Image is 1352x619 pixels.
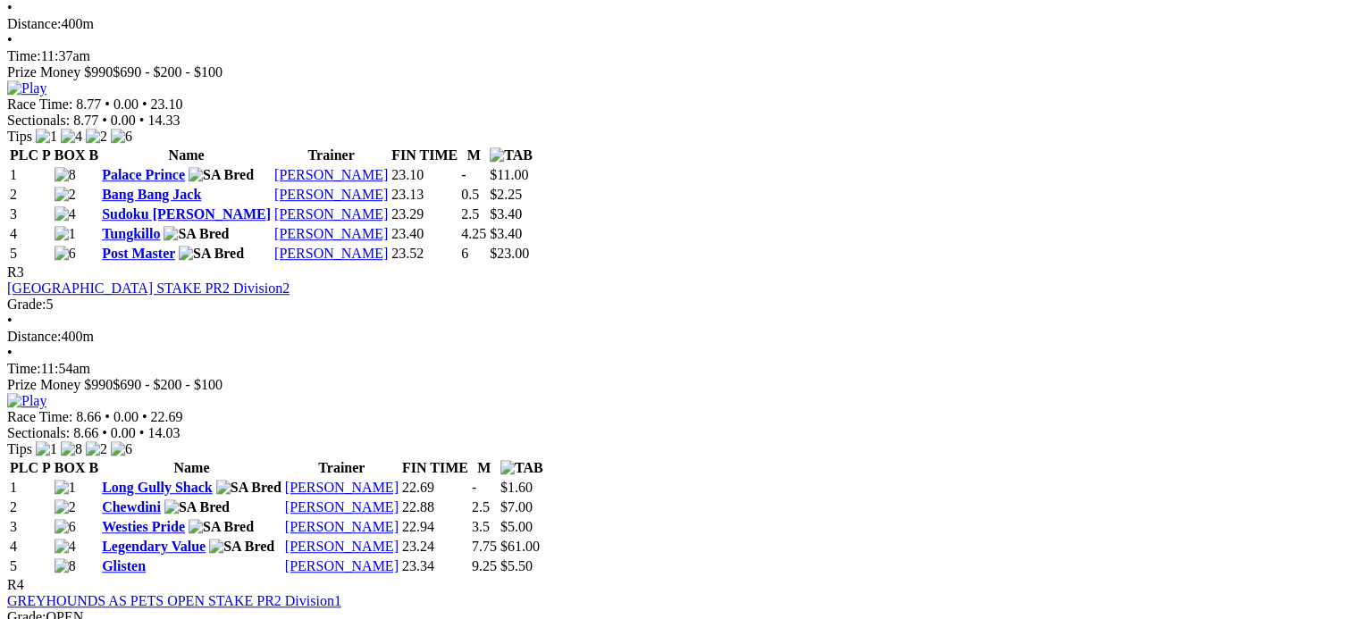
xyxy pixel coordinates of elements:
[390,146,458,164] th: FIN TIME
[7,377,1345,393] div: Prize Money $990
[7,80,46,96] img: Play
[88,147,98,163] span: B
[151,409,183,424] span: 22.69
[55,226,76,242] img: 1
[7,425,70,440] span: Sectionals:
[274,167,388,182] a: [PERSON_NAME]
[500,460,543,476] img: TAB
[179,246,244,262] img: SA Bred
[139,113,145,128] span: •
[55,480,76,496] img: 1
[7,280,290,296] a: [GEOGRAPHIC_DATA] STAKE PR2 Division2
[9,498,52,516] td: 2
[216,480,281,496] img: SA Bred
[42,147,51,163] span: P
[490,246,529,261] span: $23.00
[189,167,254,183] img: SA Bred
[102,539,206,554] a: Legendary Value
[55,558,76,574] img: 8
[500,558,533,573] span: $5.50
[7,361,41,376] span: Time:
[285,499,399,514] a: [PERSON_NAME]
[55,539,76,555] img: 4
[209,539,274,555] img: SA Bred
[285,539,399,554] a: [PERSON_NAME]
[401,557,469,575] td: 23.34
[284,459,399,477] th: Trainer
[42,460,51,475] span: P
[105,96,110,112] span: •
[461,167,466,182] text: -
[460,146,487,164] th: M
[55,187,76,203] img: 2
[139,425,145,440] span: •
[7,48,41,63] span: Time:
[401,538,469,556] td: 23.24
[151,96,183,112] span: 23.10
[401,518,469,536] td: 22.94
[113,409,139,424] span: 0.00
[461,246,468,261] text: 6
[471,459,498,477] th: M
[472,499,490,514] text: 2.5
[105,409,110,424] span: •
[73,113,98,128] span: 8.77
[7,297,1345,313] div: 5
[111,129,132,145] img: 6
[273,146,389,164] th: Trainer
[500,539,540,554] span: $61.00
[55,206,76,222] img: 4
[113,64,223,79] span: $690 - $200 - $100
[55,519,76,535] img: 6
[401,459,469,477] th: FIN TIME
[7,32,13,47] span: •
[285,480,399,495] a: [PERSON_NAME]
[490,187,522,202] span: $2.25
[490,147,533,163] img: TAB
[102,113,107,128] span: •
[9,225,52,243] td: 4
[500,480,533,495] span: $1.60
[390,245,458,263] td: 23.52
[390,205,458,223] td: 23.29
[102,246,175,261] a: Post Master
[390,225,458,243] td: 23.40
[7,113,70,128] span: Sectionals:
[7,264,24,280] span: R3
[147,113,180,128] span: 14.33
[102,206,271,222] a: Sudoku [PERSON_NAME]
[461,226,486,241] text: 4.25
[401,498,469,516] td: 22.88
[86,441,107,457] img: 2
[102,499,161,514] a: Chewdini
[111,425,136,440] span: 0.00
[102,226,160,241] a: Tungkillo
[7,16,1345,32] div: 400m
[472,480,476,495] text: -
[461,187,479,202] text: 0.5
[490,206,522,222] span: $3.40
[274,246,388,261] a: [PERSON_NAME]
[461,206,479,222] text: 2.5
[9,538,52,556] td: 4
[7,593,341,608] a: GREYHOUNDS AS PETS OPEN STAKE PR2 Division1
[401,479,469,497] td: 22.69
[9,166,52,184] td: 1
[111,113,136,128] span: 0.00
[102,425,107,440] span: •
[10,147,38,163] span: PLC
[7,64,1345,80] div: Prize Money $990
[472,539,497,554] text: 7.75
[55,147,86,163] span: BOX
[73,425,98,440] span: 8.66
[61,129,82,145] img: 4
[55,167,76,183] img: 8
[102,519,185,534] a: Westies Pride
[101,459,282,477] th: Name
[472,558,497,573] text: 9.25
[36,441,57,457] img: 1
[36,129,57,145] img: 1
[7,96,72,112] span: Race Time:
[274,187,388,202] a: [PERSON_NAME]
[101,146,272,164] th: Name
